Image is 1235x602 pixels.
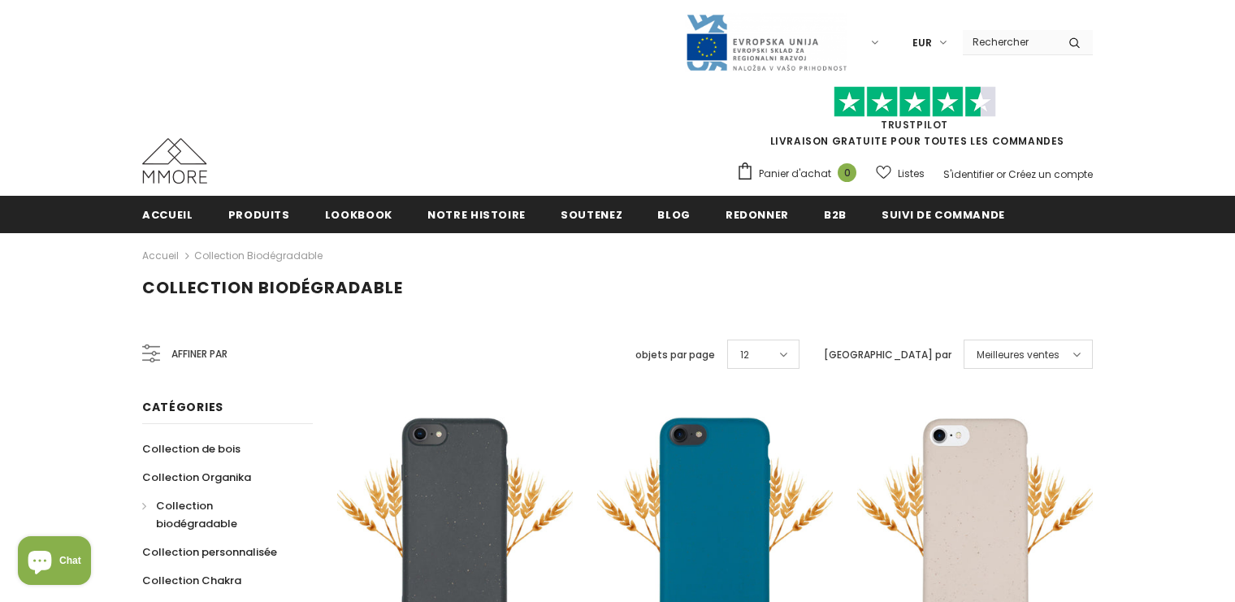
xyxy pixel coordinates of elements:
span: Redonner [726,207,789,223]
span: Produits [228,207,290,223]
a: TrustPilot [881,118,948,132]
span: Panier d'achat [759,166,831,182]
span: Lookbook [325,207,392,223]
span: Blog [657,207,691,223]
a: Créez un compte [1008,167,1093,181]
a: Notre histoire [427,196,526,232]
span: soutenez [561,207,622,223]
span: or [996,167,1006,181]
a: Accueil [142,196,193,232]
a: Accueil [142,246,179,266]
span: 12 [740,347,749,363]
a: Collection biodégradable [194,249,323,262]
span: Collection Chakra [142,573,241,588]
span: Accueil [142,207,193,223]
a: Produits [228,196,290,232]
span: LIVRAISON GRATUITE POUR TOUTES LES COMMANDES [736,93,1093,148]
span: Collection biodégradable [156,498,237,531]
a: Lookbook [325,196,392,232]
span: Meilleures ventes [977,347,1059,363]
a: Listes [876,159,925,188]
input: Search Site [963,30,1056,54]
label: [GEOGRAPHIC_DATA] par [824,347,951,363]
a: S'identifier [943,167,994,181]
a: Collection biodégradable [142,492,295,538]
img: Faites confiance aux étoiles pilotes [834,86,996,118]
span: Notre histoire [427,207,526,223]
a: B2B [824,196,847,232]
span: Affiner par [171,345,227,363]
span: Collection personnalisée [142,544,277,560]
a: Collection personnalisée [142,538,277,566]
a: Redonner [726,196,789,232]
span: 0 [838,163,856,182]
a: soutenez [561,196,622,232]
a: Panier d'achat 0 [736,162,864,186]
span: Listes [898,166,925,182]
span: Catégories [142,399,223,415]
a: Collection de bois [142,435,240,463]
a: Collection Chakra [142,566,241,595]
img: Javni Razpis [685,13,847,72]
span: EUR [912,35,932,51]
a: Collection Organika [142,463,251,492]
a: Suivi de commande [882,196,1005,232]
label: objets par page [635,347,715,363]
a: Blog [657,196,691,232]
span: Suivi de commande [882,207,1005,223]
span: Collection Organika [142,470,251,485]
a: Javni Razpis [685,35,847,49]
span: Collection biodégradable [142,276,403,299]
img: Cas MMORE [142,138,207,184]
inbox-online-store-chat: Shopify online store chat [13,536,96,589]
span: Collection de bois [142,441,240,457]
span: B2B [824,207,847,223]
